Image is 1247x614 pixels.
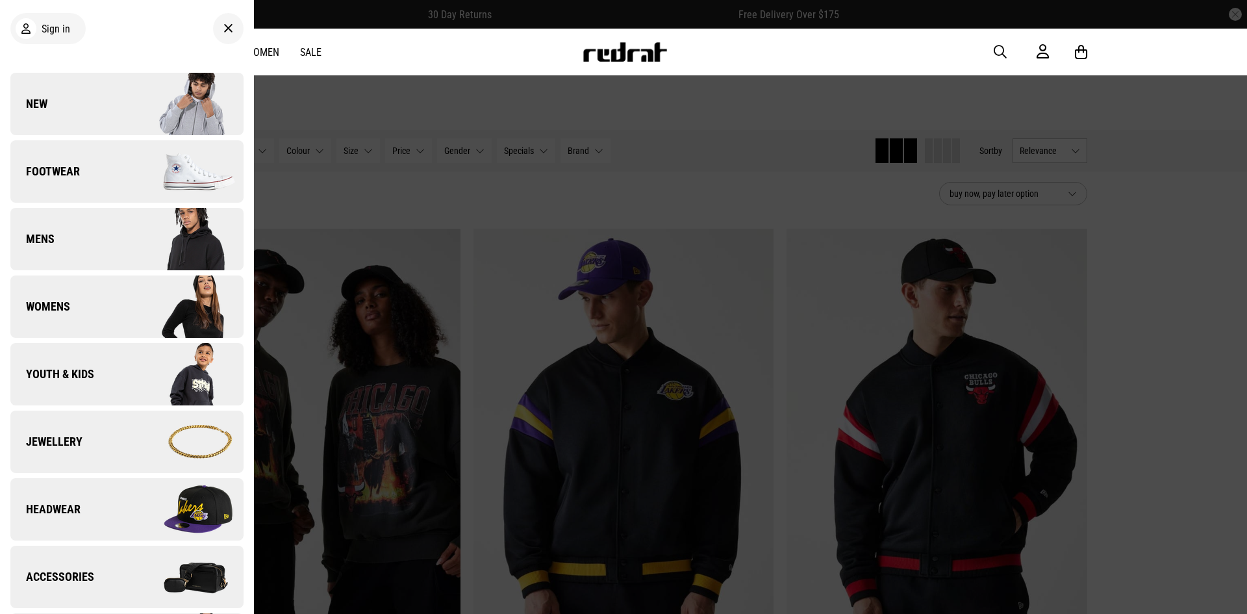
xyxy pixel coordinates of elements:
a: Women [246,46,279,58]
span: Womens [10,299,70,314]
span: Footwear [10,164,80,179]
span: Headwear [10,502,81,517]
a: New Company [10,73,244,135]
img: Company [127,544,243,609]
a: Womens Company [10,275,244,338]
img: Company [127,342,243,407]
a: Mens Company [10,208,244,270]
span: Sign in [42,23,70,35]
img: Redrat logo [582,42,668,62]
a: Headwear Company [10,478,244,541]
span: Accessories [10,569,94,585]
a: Jewellery Company [10,411,244,473]
span: Mens [10,231,55,247]
img: Company [127,139,243,204]
button: Open LiveChat chat widget [10,5,49,44]
img: Company [127,409,243,474]
img: Company [127,207,243,272]
a: Sale [300,46,321,58]
span: Jewellery [10,434,82,450]
a: Youth & Kids Company [10,343,244,405]
img: Company [127,274,243,339]
img: Company [127,71,243,136]
a: Footwear Company [10,140,244,203]
a: Accessories Company [10,546,244,608]
img: Company [127,477,243,542]
span: Youth & Kids [10,366,94,382]
span: New [10,96,47,112]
